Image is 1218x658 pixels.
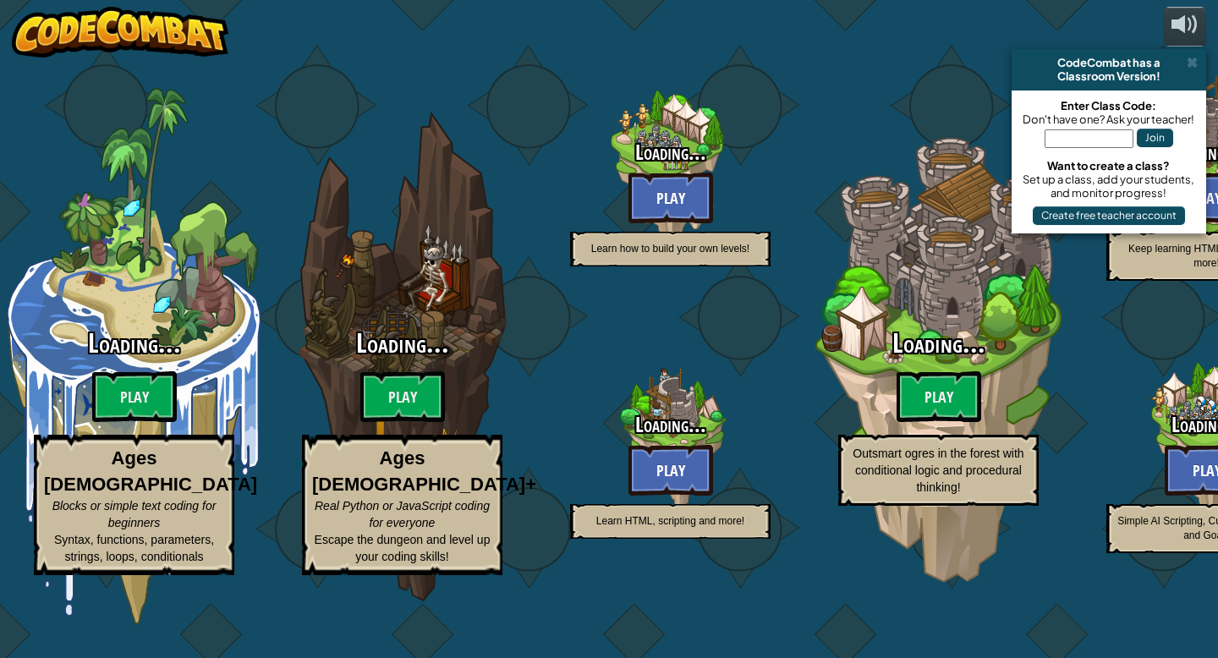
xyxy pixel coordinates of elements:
img: CodeCombat - Learn how to code by playing a game [12,7,228,58]
div: Classroom Version! [1018,69,1199,83]
btn: Play [628,445,713,496]
btn: Play [92,371,177,422]
span: Real Python or JavaScript coding for everyone [315,499,490,529]
span: Blocks or simple text coding for beginners [52,499,217,529]
span: Loading... [635,138,706,167]
button: Join [1137,129,1173,147]
span: Loading... [356,325,449,361]
strong: Ages [DEMOGRAPHIC_DATA]+ [312,447,536,495]
div: Set up a class, add your students, and monitor progress! [1020,173,1198,200]
span: Learn how to build your own levels! [591,243,749,255]
strong: Ages [DEMOGRAPHIC_DATA] [44,447,257,495]
span: Syntax, functions, parameters, strings, loops, conditionals [54,533,214,563]
span: Loading... [892,325,985,361]
btn: Play [360,371,445,422]
div: Enter Class Code: [1020,99,1198,112]
div: CodeCombat has a [1018,56,1199,69]
button: Adjust volume [1164,7,1206,47]
div: Don't have one? Ask your teacher! [1020,112,1198,126]
span: Outsmart ogres in the forest with conditional logic and procedural thinking! [853,447,1023,494]
span: Loading... [88,325,181,361]
span: Loading... [635,410,706,439]
div: Complete previous world to unlock [536,306,804,574]
btn: Play [628,173,713,223]
btn: Play [897,371,981,422]
button: Create free teacher account [1033,206,1185,225]
div: Complete previous world to unlock [804,88,1073,624]
div: Want to create a class? [1020,159,1198,173]
span: Learn HTML, scripting and more! [596,515,744,527]
div: Complete previous world to unlock [268,88,536,624]
span: Escape the dungeon and level up your coding skills! [315,533,491,563]
div: Complete previous world to unlock [536,34,804,302]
